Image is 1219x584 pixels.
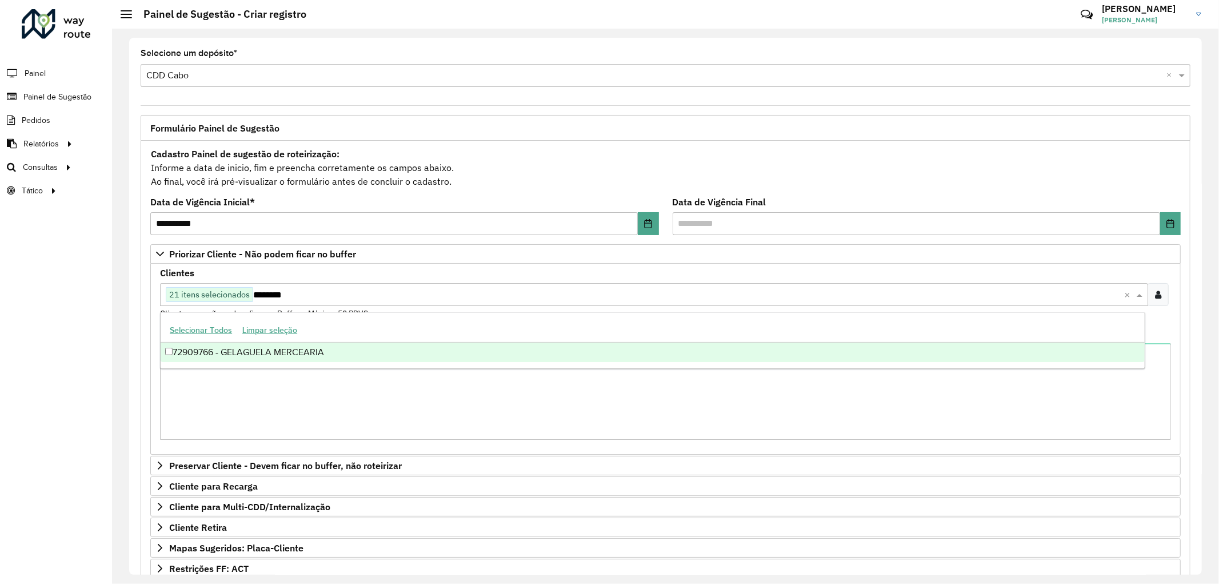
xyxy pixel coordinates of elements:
a: Contato Rápido [1074,2,1099,27]
span: Mapas Sugeridos: Placa-Cliente [169,543,303,553]
button: Limpar seleção [237,321,302,339]
a: Mapas Sugeridos: Placa-Cliente [150,538,1181,558]
span: Clear all [1166,69,1176,82]
a: Restrições FF: ACT [150,559,1181,578]
h3: [PERSON_NAME] [1102,3,1188,14]
button: Choose Date [638,212,658,235]
button: Choose Date [1160,212,1181,235]
small: Clientes que não podem ficar no Buffer – Máximo 50 PDVS [160,308,368,319]
span: Relatórios [23,138,59,150]
label: Data de Vigência Inicial [150,195,255,209]
span: Cliente para Recarga [169,482,258,491]
label: Data de Vigência Final [673,195,766,209]
a: Cliente para Multi-CDD/Internalização [150,497,1181,517]
strong: Cadastro Painel de sugestão de roteirização: [151,148,339,160]
button: Selecionar Todos [165,321,237,339]
span: Priorizar Cliente - Não podem ficar no buffer [169,249,356,259]
span: Pedidos [22,114,50,126]
span: [PERSON_NAME] [1102,15,1188,25]
div: Priorizar Cliente - Não podem ficar no buffer [150,264,1181,455]
span: Clear all [1124,288,1134,301]
div: Informe a data de inicio, fim e preencha corretamente os campos abaixo. Ao final, você irá pré-vi... [150,146,1181,189]
span: Painel [25,67,46,80]
span: Formulário Painel de Sugestão [150,124,279,133]
ng-dropdown-panel: Options list [160,312,1145,369]
div: 72909766 - GELAGUELA MERCEARIA [161,343,1144,362]
span: Cliente para Multi-CDD/Internalização [169,502,330,511]
label: Clientes [160,266,194,280]
label: Selecione um depósito [141,46,237,60]
a: Cliente para Recarga [150,476,1181,496]
span: Preservar Cliente - Devem ficar no buffer, não roteirizar [169,461,402,470]
a: Cliente Retira [150,518,1181,537]
span: Consultas [23,161,58,173]
span: Cliente Retira [169,523,227,532]
h2: Painel de Sugestão - Criar registro [132,8,306,21]
span: Restrições FF: ACT [169,564,249,573]
span: Painel de Sugestão [23,91,91,103]
a: Priorizar Cliente - Não podem ficar no buffer [150,244,1181,264]
a: Preservar Cliente - Devem ficar no buffer, não roteirizar [150,456,1181,475]
span: Tático [22,185,43,197]
span: 21 itens selecionados [166,288,253,301]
